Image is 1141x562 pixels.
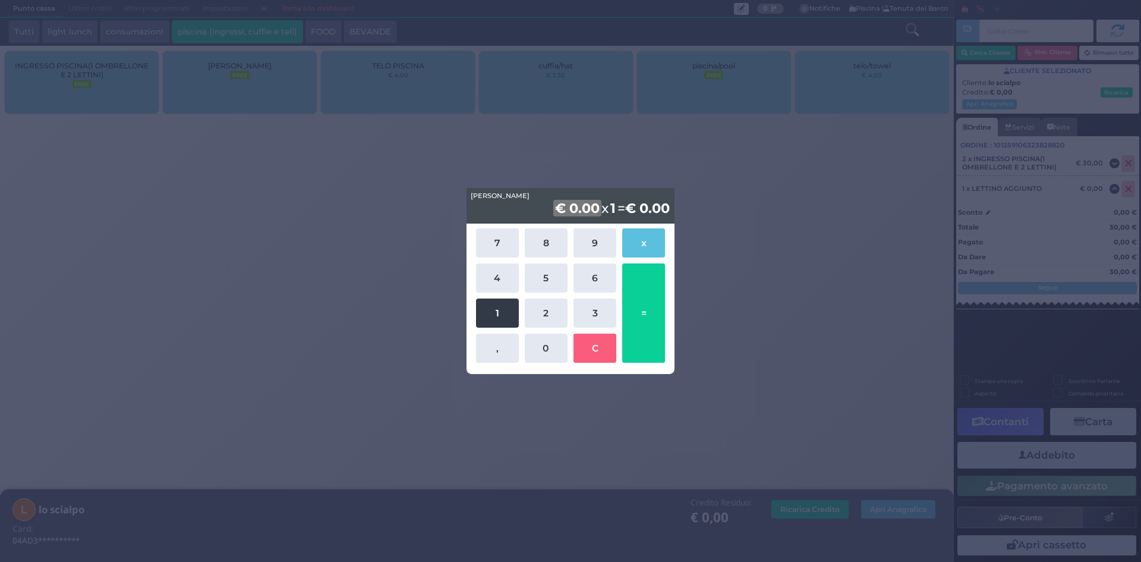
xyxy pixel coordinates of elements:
[525,334,568,363] button: 0
[573,263,616,293] button: 6
[476,263,519,293] button: 4
[622,263,665,363] button: =
[471,191,529,201] span: [PERSON_NAME]
[467,188,674,224] div: x =
[573,334,616,363] button: C
[476,334,519,363] button: ,
[573,299,616,328] button: 3
[625,200,670,216] b: € 0.00
[622,228,665,258] button: x
[609,200,617,216] b: 1
[553,200,601,216] b: € 0.00
[525,299,568,328] button: 2
[525,228,568,258] button: 8
[525,263,568,293] button: 5
[573,228,616,258] button: 9
[476,228,519,258] button: 7
[476,299,519,328] button: 1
